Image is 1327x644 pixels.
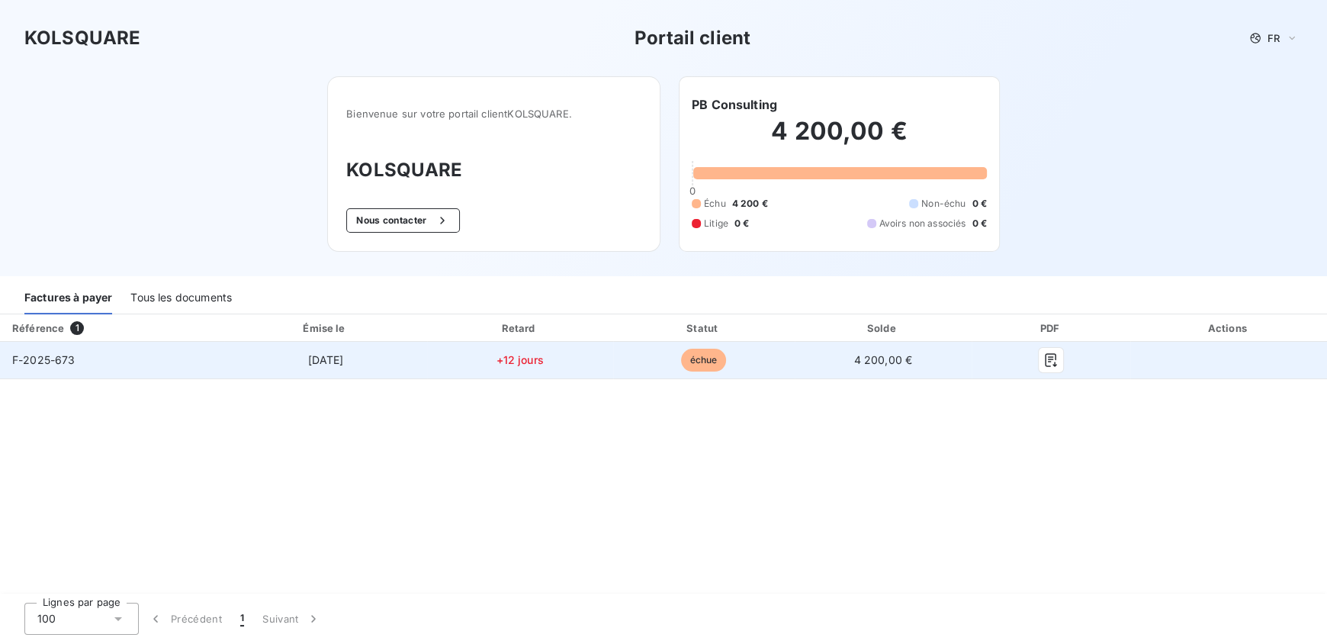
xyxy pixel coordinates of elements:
span: FR [1268,32,1280,44]
div: Retard [430,320,610,336]
div: Statut [616,320,792,336]
span: Bienvenue sur votre portail client KOLSQUARE . [346,108,641,120]
span: [DATE] [308,353,344,366]
span: Échu [704,197,726,211]
span: F-2025-673 [12,353,76,366]
button: Nous contacter [346,208,459,233]
button: Suivant [253,603,330,635]
span: 0 € [734,217,749,230]
span: 1 [240,611,244,626]
button: Précédent [139,603,231,635]
div: PDF [975,320,1128,336]
span: 4 200 € [732,197,768,211]
span: Avoirs non associés [879,217,966,230]
div: Référence [12,322,64,334]
h6: PB Consulting [692,95,777,114]
span: 0 € [972,197,986,211]
div: Factures à payer [24,282,112,314]
div: Actions [1133,320,1324,336]
div: Tous les documents [130,282,232,314]
button: 1 [231,603,253,635]
div: Solde [798,320,969,336]
h3: KOLSQUARE [346,156,641,184]
span: 100 [37,611,56,626]
span: Litige [704,217,728,230]
span: 1 [70,321,84,335]
span: 4 200,00 € [853,353,912,366]
span: échue [681,349,727,372]
h2: 4 200,00 € [692,116,987,162]
h3: Portail client [635,24,750,52]
span: 0 € [972,217,986,230]
span: +12 jours [496,353,543,366]
span: Non-échu [921,197,966,211]
div: Émise le [227,320,423,336]
span: 0 [689,185,696,197]
h3: KOLSQUARE [24,24,140,52]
